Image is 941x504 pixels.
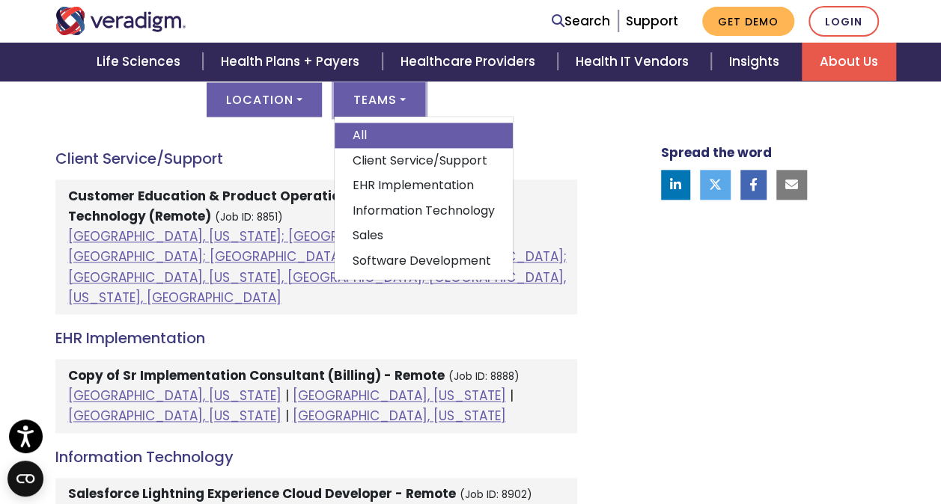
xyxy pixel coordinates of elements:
[335,123,513,148] a: All
[802,43,896,81] a: About Us
[79,43,203,81] a: Life Sciences
[661,144,772,162] strong: Spread the word
[552,11,610,31] a: Search
[558,43,711,81] a: Health IT Vendors
[207,82,322,117] button: Location
[285,387,289,405] span: |
[68,407,281,425] a: [GEOGRAPHIC_DATA], [US_STATE]
[335,223,513,248] a: Sales
[293,387,506,405] a: [GEOGRAPHIC_DATA], [US_STATE]
[808,6,879,37] a: Login
[335,248,513,274] a: Software Development
[383,43,558,81] a: Healthcare Providers
[460,488,532,502] small: (Job ID: 8902)
[335,148,513,173] a: Client Service/Support
[626,12,678,30] a: Support
[335,173,513,198] a: EHR Implementation
[702,7,794,36] a: Get Demo
[55,7,186,35] img: Veradigm logo
[510,387,514,405] span: |
[68,227,567,307] a: [GEOGRAPHIC_DATA], [US_STATE]; [GEOGRAPHIC_DATA], [US_STATE], [GEOGRAPHIC_DATA]; [GEOGRAPHIC_DATA...
[203,43,382,81] a: Health Plans + Payers
[68,187,513,225] strong: Customer Education & Product Operations Specialist - Healthcare Technology (Remote)
[55,150,577,168] h4: Client Service/Support
[68,366,445,384] strong: Copy of Sr Implementation Consultant (Billing) - Remote
[334,82,425,117] button: Teams
[68,387,281,405] a: [GEOGRAPHIC_DATA], [US_STATE]
[7,461,43,497] button: Open CMP widget
[335,198,513,224] a: Information Technology
[55,329,577,347] h4: EHR Implementation
[68,485,456,503] strong: Salesforce Lightning Experience Cloud Developer - Remote
[711,43,802,81] a: Insights
[448,369,520,384] small: (Job ID: 8888)
[55,448,577,466] h4: Information Technology
[215,210,283,224] small: (Job ID: 8851)
[293,407,506,425] a: [GEOGRAPHIC_DATA], [US_STATE]
[285,407,289,425] span: |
